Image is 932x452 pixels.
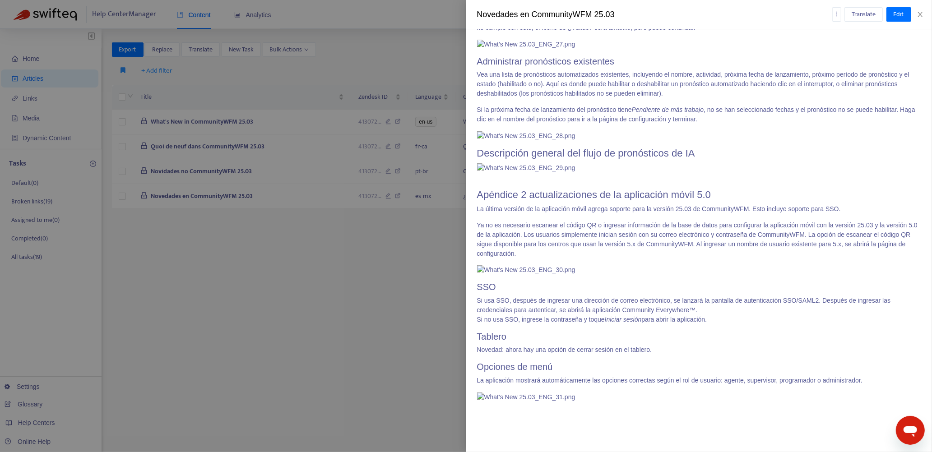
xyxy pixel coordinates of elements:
[832,7,841,22] button: more
[894,9,904,19] span: Edit
[477,56,922,67] h2: Administrar pronósticos existentes
[477,163,575,173] img: What's New 25.03_ENG_29.png
[477,70,922,98] p: Vea una lista de pronósticos automatizados existentes, incluyendo el nombre, actividad, próxima f...
[844,7,883,22] button: Translate
[477,221,922,258] p: Ya no es necesario escanear el código QR o ingresar información de la base de datos para configur...
[852,9,876,19] span: Translate
[477,345,922,355] p: Novedad: ahora hay una opción de cerrar sesión en el tablero.
[834,11,840,17] span: more
[477,131,575,141] img: What's New 25.03_ENG_28.png
[632,106,704,113] em: Pendiente de más trabajo
[914,10,927,19] button: Close
[477,265,575,275] img: What's New 25.03_ENG_30.png
[886,7,911,22] button: Edit
[477,361,922,372] h2: Opciones de menú
[477,9,832,21] div: Novedades en CommunityWFM 25.03
[896,416,925,445] iframe: Button to launch messaging window
[477,376,922,385] p: La aplicación mostrará automáticamente las opciones correctas según el rol de usuario: agente, su...
[477,105,922,124] p: Si la próxima fecha de lanzamiento del pronóstico tiene , no se han seleccionado fechas y el pron...
[477,296,922,324] p: Si usa SSO, después de ingresar una dirección de correo electrónico, se lanzará la pantalla de au...
[477,392,575,402] img: What's New 25.03_ENG_31.png
[477,331,922,342] h2: Tablero
[477,148,922,159] h1: Descripción general del flujo de pronósticos de IA
[477,281,922,292] h2: SSO
[477,40,575,49] img: What's New 25.03_ENG_27.png
[477,189,922,201] h1: Apéndice 2 actualizaciones de la aplicación móvil 5.0
[605,316,642,323] em: Iniciar sesión
[917,11,924,18] span: close
[477,204,922,214] p: La última versión de la aplicación móvil agrega soporte para la versión 25.03 de CommunityWFM. Es...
